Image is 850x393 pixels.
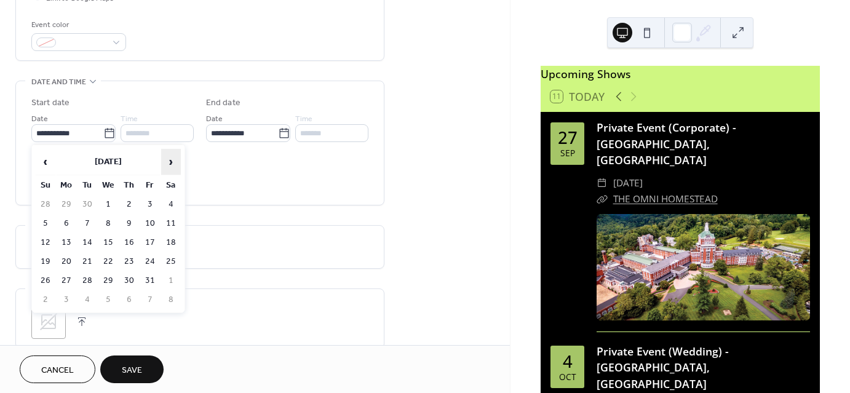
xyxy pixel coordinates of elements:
div: Event color [31,18,124,31]
td: 31 [140,272,160,290]
td: 14 [77,234,97,252]
th: Sa [161,177,181,194]
td: 1 [98,196,118,213]
td: 29 [98,272,118,290]
td: 6 [57,215,76,232]
td: 7 [77,215,97,232]
span: Date and time [31,76,86,89]
td: 30 [119,272,139,290]
td: 26 [36,272,55,290]
td: 9 [119,215,139,232]
td: 21 [77,253,97,271]
td: 29 [57,196,76,213]
td: 28 [77,272,97,290]
a: THE OMNI HOMESTEAD [613,193,718,205]
span: ‹ [36,149,55,174]
a: Private Event (Wedding) - [GEOGRAPHIC_DATA], [GEOGRAPHIC_DATA] [597,344,729,391]
span: Date [31,113,48,125]
td: 30 [77,196,97,213]
td: 11 [161,215,181,232]
div: Upcoming Shows [541,66,820,82]
td: 13 [57,234,76,252]
td: 12 [36,234,55,252]
span: › [162,149,180,174]
td: 7 [140,291,160,309]
div: End date [206,97,240,109]
span: Cancel [41,364,74,377]
td: 27 [57,272,76,290]
td: 23 [119,253,139,271]
td: 3 [140,196,160,213]
div: ​ [597,175,608,191]
span: Save [122,364,142,377]
td: 18 [161,234,181,252]
span: Date [206,113,223,125]
div: 27 [558,129,578,146]
td: 10 [140,215,160,232]
th: Su [36,177,55,194]
td: 8 [98,215,118,232]
td: 4 [161,196,181,213]
td: 4 [77,291,97,309]
a: Private Event (Corporate) - [GEOGRAPHIC_DATA], [GEOGRAPHIC_DATA] [597,120,736,167]
th: Fr [140,177,160,194]
td: 8 [161,291,181,309]
td: 1 [161,272,181,290]
th: Th [119,177,139,194]
td: 22 [98,253,118,271]
button: Cancel [20,355,95,383]
td: 24 [140,253,160,271]
th: Tu [77,177,97,194]
td: 6 [119,291,139,309]
div: 4 [563,353,573,370]
th: [DATE] [57,149,160,175]
td: 25 [161,253,181,271]
span: Time [295,113,312,125]
td: 3 [57,291,76,309]
td: 2 [36,291,55,309]
td: 15 [98,234,118,252]
button: Save [100,355,164,383]
td: 5 [36,215,55,232]
td: 5 [98,291,118,309]
div: ; [31,304,66,339]
div: ​ [597,191,608,207]
div: Start date [31,97,70,109]
span: Time [121,113,138,125]
div: Sep [560,149,575,157]
td: 16 [119,234,139,252]
span: [DATE] [613,175,643,191]
td: 19 [36,253,55,271]
th: We [98,177,118,194]
td: 20 [57,253,76,271]
div: Oct [559,373,576,381]
td: 2 [119,196,139,213]
th: Mo [57,177,76,194]
td: 17 [140,234,160,252]
td: 28 [36,196,55,213]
